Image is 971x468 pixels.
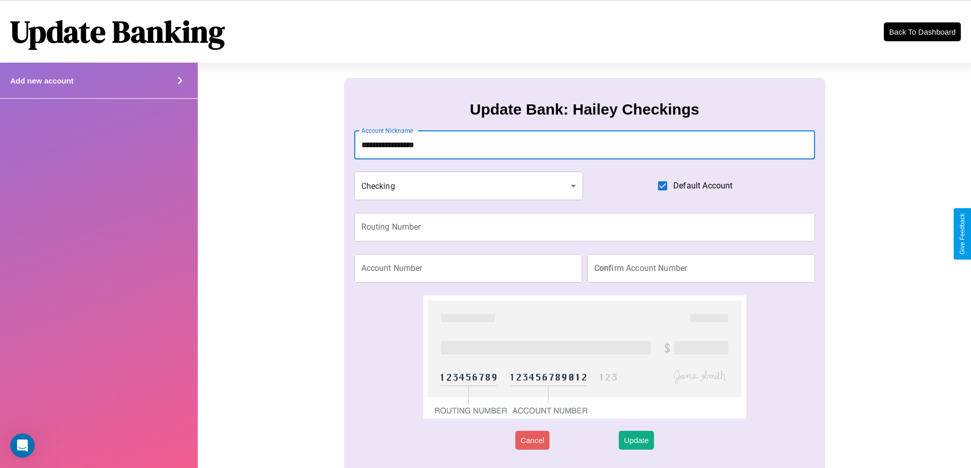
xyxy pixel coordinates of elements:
h4: Add new account [10,76,73,85]
h1: Update Banking [10,11,225,52]
div: Give Feedback [959,213,966,255]
span: Default Account [673,180,732,192]
div: Checking [354,172,584,200]
button: Back To Dashboard [884,22,961,41]
button: Update [619,431,653,450]
img: check [423,295,746,419]
button: Cancel [515,431,549,450]
iframe: Intercom live chat [10,433,35,458]
h3: Update Bank: Hailey Checkings [470,101,699,118]
label: Account Nickname [361,126,413,135]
